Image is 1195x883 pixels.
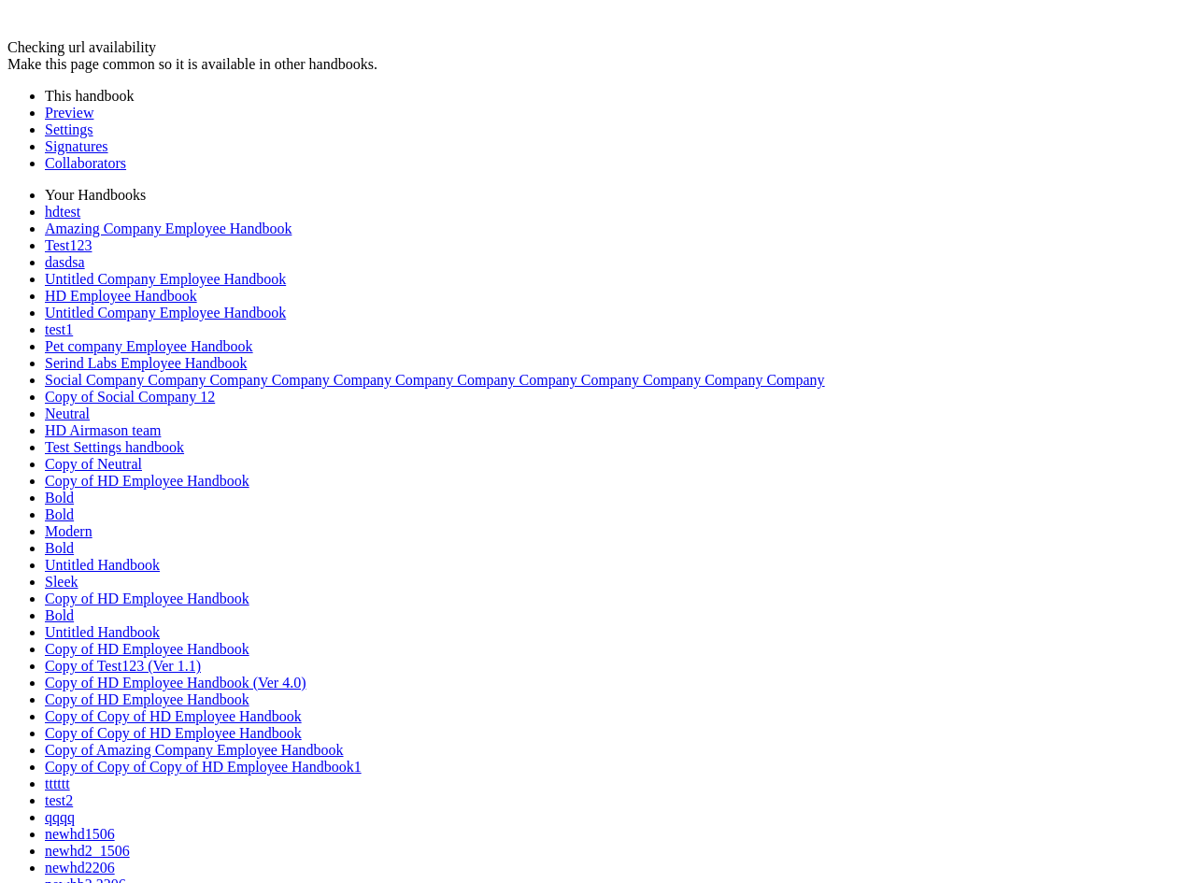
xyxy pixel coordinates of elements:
[45,759,362,775] a: Copy of Copy of Copy of HD Employee Handbook1
[45,809,75,825] a: qqqq
[45,439,184,455] a: Test Settings handbook
[45,725,302,741] a: Copy of Copy of HD Employee Handbook
[45,860,115,876] a: newhd2206
[45,121,93,137] a: Settings
[45,355,247,371] a: Serind Labs Employee Handbook
[45,708,302,724] a: Copy of Copy of HD Employee Handbook
[45,271,286,287] a: Untitled Company Employee Handbook
[45,372,825,388] a: Social Company Company Company Company Company Company Company Company Company Company Company Co...
[45,305,286,320] a: Untitled Company Employee Handbook
[45,473,249,489] a: Copy of HD Employee Handbook
[45,204,80,220] a: hdtest
[45,155,126,171] a: Collaborators
[45,422,161,438] a: HD Airmason team
[45,591,249,606] a: Copy of HD Employee Handbook
[7,56,1188,73] div: Make this page common so it is available in other handbooks.
[45,490,74,506] a: Bold
[45,658,201,674] a: Copy of Test123 (Ver 1.1)
[45,506,74,522] a: Bold
[45,675,306,691] a: Copy of HD Employee Handbook (Ver 4.0)
[45,826,115,842] a: newhd1506
[45,456,142,472] a: Copy of Neutral
[45,406,90,421] a: Neutral
[45,187,1188,204] li: Your Handbooks
[45,105,93,121] a: Preview
[45,237,92,253] a: Test123
[45,221,292,236] a: Amazing Company Employee Handbook
[45,792,73,808] a: test2
[45,389,215,405] a: Copy of Social Company 12
[45,321,73,337] a: test1
[45,776,70,791] a: tttttt
[45,574,78,590] a: Sleek
[45,523,92,539] a: Modern
[45,843,130,859] a: newhd2_1506
[45,138,108,154] a: Signatures
[45,691,249,707] a: Copy of HD Employee Handbook
[45,88,1188,105] li: This handbook
[45,540,74,556] a: Bold
[45,624,160,640] a: Untitled Handbook
[45,607,74,623] a: Bold
[45,288,197,304] a: HD Employee Handbook
[45,338,253,354] a: Pet company Employee Handbook
[7,39,156,55] span: Checking url availability
[45,641,249,657] a: Copy of HD Employee Handbook
[45,742,344,758] a: Copy of Amazing Company Employee Handbook
[45,254,85,270] a: dasdsa
[45,557,160,573] a: Untitled Handbook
